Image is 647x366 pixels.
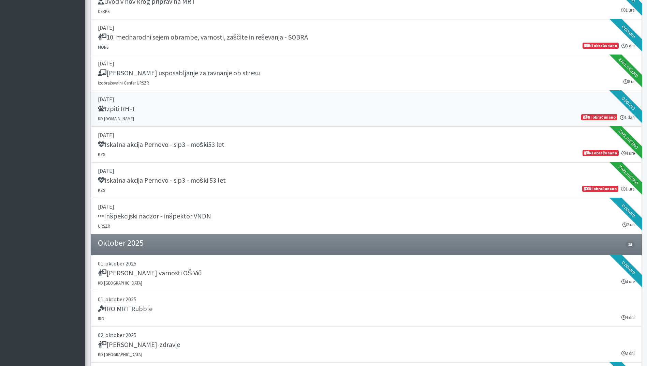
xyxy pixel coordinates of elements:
[98,131,635,139] p: [DATE]
[621,350,635,356] small: 3 dni
[98,95,635,103] p: [DATE]
[91,19,642,55] a: [DATE] 10. mednarodni sejem obrambe, varnosti, zaščite in reševanja - SOBRA MORS 3 dni Ni obračun...
[98,352,142,357] small: KD [GEOGRAPHIC_DATA]
[98,116,134,121] small: KD [DOMAIN_NAME]
[98,140,224,149] h5: Iskalna akcija Pernovo - sip3 - moški53 let
[583,150,618,156] span: Ni obračunano
[98,269,202,277] h5: [PERSON_NAME] varnosti OŠ Vič
[583,43,618,49] span: Ni obračunano
[98,187,105,193] small: KZS
[91,198,642,234] a: [DATE] Inšpekcijski nadzor - inšpektor VNDN URSZR 2 uri Oddano
[621,314,635,321] small: 4 dni
[98,223,110,229] small: URSZR
[98,295,635,303] p: 01. oktober 2025
[98,238,144,248] h4: Oktober 2025
[98,305,152,313] h5: IRO MRT Rubble
[98,331,635,339] p: 02. oktober 2025
[91,127,642,163] a: [DATE] Iskalna akcija Pernovo - sip3 - moški53 let KZS 4 ure Ni obračunano Zaključeno
[98,152,105,157] small: KZS
[98,24,635,32] p: [DATE]
[98,202,635,211] p: [DATE]
[98,176,226,184] h5: Iskalna akcija Pernovo - sip3 - moški 53 let
[626,242,634,248] span: 18
[91,55,642,91] a: [DATE] [PERSON_NAME] usposabljanje za ravnanje ob stresu Izobraževalni Center URSZR 8 ur Zaključeno
[91,291,642,327] a: 01. oktober 2025 IRO MRT Rubble IRO 4 dni
[98,44,108,50] small: MORS
[98,167,635,175] p: [DATE]
[98,340,180,349] h5: [PERSON_NAME]-zdravje
[581,114,617,120] span: Ni obračunano
[98,80,149,86] small: Izobraževalni Center URSZR
[98,316,104,321] small: IRO
[98,105,136,113] h5: Izpiti RH-T
[582,186,618,192] span: Ni obračunano
[91,163,642,198] a: [DATE] Iskalna akcija Pernovo - sip3 - moški 53 let KZS 1 ura Ni obračunano Zaključeno
[91,327,642,363] a: 02. oktober 2025 [PERSON_NAME]-zdravje KD [GEOGRAPHIC_DATA] 3 dni
[98,280,142,286] small: KD [GEOGRAPHIC_DATA]
[98,9,109,14] small: DERPS
[98,212,211,220] h5: Inšpekcijski nadzor - inšpektor VNDN
[98,33,308,41] h5: 10. mednarodni sejem obrambe, varnosti, zaščite in reševanja - SOBRA
[98,59,635,67] p: [DATE]
[91,91,642,127] a: [DATE] Izpiti RH-T KD [DOMAIN_NAME] 1 dan Ni obračunano Oddano
[98,69,260,77] h5: [PERSON_NAME] usposabljanje za ravnanje ob stresu
[98,259,635,268] p: 01. oktober 2025
[91,255,642,291] a: 01. oktober 2025 [PERSON_NAME] varnosti OŠ Vič KD [GEOGRAPHIC_DATA] 4 ure Oddano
